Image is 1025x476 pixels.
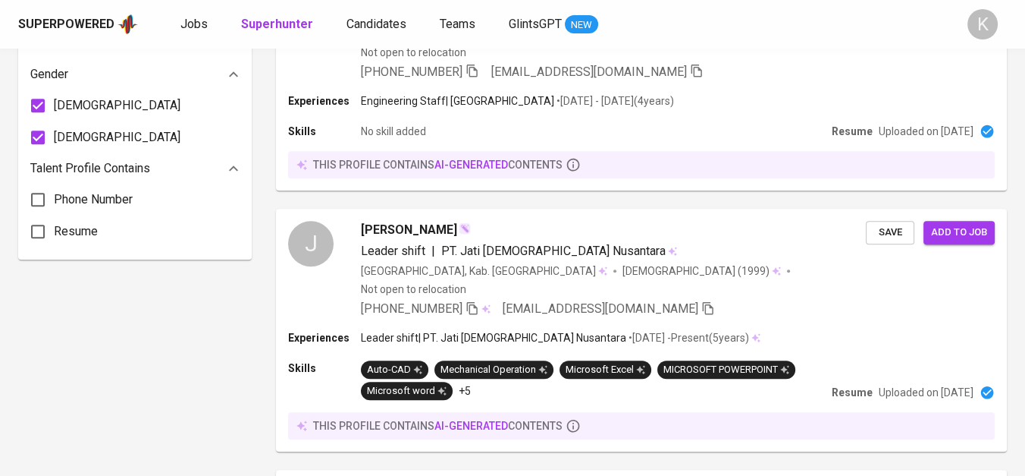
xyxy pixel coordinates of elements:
p: Not open to relocation [361,45,466,60]
p: Not open to relocation [361,282,466,297]
a: Teams [440,15,478,34]
p: Skills [288,124,361,139]
span: [PHONE_NUMBER] [361,301,462,316]
div: Auto-CAD [367,363,422,377]
span: AI-generated [434,420,508,432]
span: [DEMOGRAPHIC_DATA] [54,128,180,147]
p: Leader shift | PT. Jati [DEMOGRAPHIC_DATA] Nusantara [361,330,626,345]
span: Phone Number [54,191,133,209]
span: [PERSON_NAME] [361,221,457,239]
span: Leader shift [361,244,425,258]
a: Candidates [346,15,409,34]
p: Uploaded on [DATE] [879,385,973,400]
span: Candidates [346,17,406,31]
div: Microsoft Excel [566,363,645,377]
p: +5 [459,383,471,399]
div: Mechanical Operation [440,363,547,377]
a: Jobs [180,15,211,34]
p: Gender [30,65,68,84]
a: J[PERSON_NAME]Leader shift|PT. Jati [DEMOGRAPHIC_DATA] Nusantara[GEOGRAPHIC_DATA], Kab. [GEOGRAPH... [276,209,1007,452]
span: Save [873,224,907,241]
span: Teams [440,17,475,31]
div: Talent Profile Contains [30,153,240,184]
span: Add to job [931,224,987,241]
div: (1999) [622,263,781,279]
b: Superhunter [241,17,313,31]
span: [EMAIL_ADDRESS][DOMAIN_NAME] [503,301,698,316]
p: • [DATE] - Present ( 5 years ) [626,330,749,345]
p: Uploaded on [DATE] [879,124,973,139]
div: K [967,9,998,39]
a: Superhunter [241,15,316,34]
span: NEW [565,17,598,33]
span: [DEMOGRAPHIC_DATA] [54,96,180,115]
span: AI-generated [434,159,508,171]
span: | [431,242,435,260]
div: Gender [30,59,240,90]
div: MICROSOFT POWERPOINT [663,363,789,377]
p: this profile contains contents [313,157,563,172]
span: [EMAIL_ADDRESS][DOMAIN_NAME] [491,65,687,79]
p: this profile contains contents [313,418,563,433]
span: GlintsGPT [509,17,562,31]
span: Resume [54,222,98,241]
img: app logo [118,13,138,36]
p: • [DATE] - [DATE] ( 4 years ) [554,93,674,109]
span: [DEMOGRAPHIC_DATA] [622,263,738,279]
div: Superpowered [18,16,114,33]
p: Engineering Staff | [GEOGRAPHIC_DATA] [361,93,554,109]
p: Talent Profile Contains [30,159,150,178]
div: [GEOGRAPHIC_DATA], Kab. [GEOGRAPHIC_DATA] [361,263,607,279]
img: magic_wand.svg [459,222,471,235]
p: Experiences [288,93,361,109]
p: Skills [288,361,361,376]
span: Jobs [180,17,208,31]
div: J [288,221,334,266]
a: Superpoweredapp logo [18,13,138,36]
button: Add to job [923,221,995,244]
span: [PHONE_NUMBER] [361,65,462,79]
a: GlintsGPT NEW [509,15,598,34]
p: Resume [832,385,873,400]
p: Resume [832,124,873,139]
p: No skill added [361,124,426,139]
span: PT. Jati [DEMOGRAPHIC_DATA] Nusantara [441,244,666,258]
button: Save [866,221,914,244]
p: Experiences [288,330,361,345]
div: Microsoft word [367,384,447,399]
